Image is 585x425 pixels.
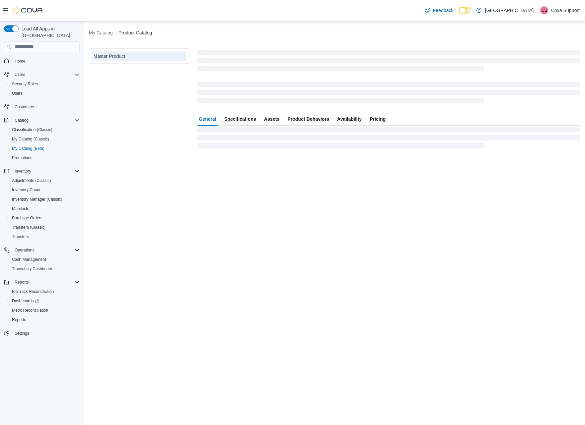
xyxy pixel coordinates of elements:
span: Home [15,59,25,64]
button: Transfers [7,232,82,241]
nav: Complex example [4,54,80,356]
button: Users [1,70,82,79]
span: General [199,112,216,126]
a: Security Roles [9,80,40,88]
button: My Catalog [89,30,113,35]
span: Specifications [224,112,256,126]
span: Inventory [12,167,80,175]
span: Load All Apps in [GEOGRAPHIC_DATA] [19,25,80,39]
span: Inventory [15,169,31,174]
span: Adjustments (Classic) [9,177,80,185]
button: Promotions [7,153,82,163]
a: Customers [12,103,37,111]
span: Inventory Manager (Classic) [12,197,62,202]
span: Availability [337,112,361,126]
span: Cash Management [12,257,46,262]
button: My Catalog (Beta) [7,144,82,153]
button: Purchase Orders [7,213,82,223]
span: My Catalog (Classic) [12,136,49,142]
a: Reports [9,316,29,324]
span: Dashboards [9,297,80,305]
button: Inventory Count [7,185,82,195]
span: Classification (Classic) [9,126,80,134]
button: Transfers (Classic) [7,223,82,232]
span: Transfers (Classic) [12,225,46,230]
div: Cova Support [540,6,548,14]
a: Metrc Reconciliation [9,306,51,314]
span: Adjustments (Classic) [12,178,51,183]
button: Security Roles [7,79,82,89]
span: Reports [9,316,80,324]
span: Customers [15,104,34,110]
span: Dashboards [12,298,39,304]
a: BioTrack Reconciliation [9,288,57,296]
button: Cash Management [7,255,82,264]
span: Purchase Orders [12,215,43,221]
span: Home [12,57,80,65]
span: Classification (Classic) [12,127,53,132]
a: Cash Management [9,255,49,263]
button: My Catalog (Classic) [7,134,82,144]
span: Transfers (Classic) [9,223,80,231]
a: Users [9,89,25,97]
span: Inventory Count [9,186,80,194]
a: My Catalog (Classic) [9,135,52,143]
a: Inventory Count [9,186,43,194]
a: Home [12,57,28,65]
span: Reports [15,280,29,285]
span: CS [541,6,547,14]
span: Operations [15,247,34,253]
a: Classification (Classic) [9,126,55,134]
span: Reports [12,278,80,286]
span: Traceabilty Dashboard [9,265,80,273]
button: Reports [1,278,82,287]
span: Catalog [12,116,80,124]
span: Security Roles [12,81,38,87]
span: Users [9,89,80,97]
button: Manifests [7,204,82,213]
span: Feedback [433,7,453,14]
span: Pricing [370,112,386,126]
button: Customers [1,102,82,112]
button: Catalog [1,116,82,125]
a: Purchase Orders [9,214,45,222]
button: Adjustments (Classic) [7,176,82,185]
a: Transfers [9,233,31,241]
span: Customers [12,103,80,111]
span: Promotions [12,155,32,161]
span: Loading [197,83,580,104]
span: Manifests [12,206,29,211]
button: Users [12,71,28,79]
a: Feedback [422,4,456,17]
a: Adjustments (Classic) [9,177,54,185]
span: BioTrack Reconciliation [12,289,54,294]
div: Master Product [93,53,185,60]
span: Loading [197,128,580,150]
span: Promotions [9,154,80,162]
img: Cova [13,7,44,14]
button: Inventory [12,167,34,175]
button: Catalog [12,116,31,124]
a: Transfers (Classic) [9,223,48,231]
a: Dashboards [7,296,82,306]
span: Reports [12,317,26,322]
nav: An example of EuiBreadcrumbs [89,29,580,37]
span: BioTrack Reconciliation [9,288,80,296]
span: Transfers [12,234,29,239]
span: Metrc Reconciliation [12,308,48,313]
button: Operations [12,246,37,254]
button: Reports [7,315,82,324]
button: Home [1,56,82,66]
a: Manifests [9,205,32,213]
span: Users [12,71,80,79]
p: Cova Support [551,6,580,14]
button: Operations [1,245,82,255]
span: Transfers [9,233,80,241]
span: Catalog [15,118,28,123]
span: Settings [12,329,80,337]
span: My Catalog (Beta) [12,146,45,151]
span: Users [15,72,25,77]
span: Metrc Reconciliation [9,306,80,314]
span: Users [12,91,22,96]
